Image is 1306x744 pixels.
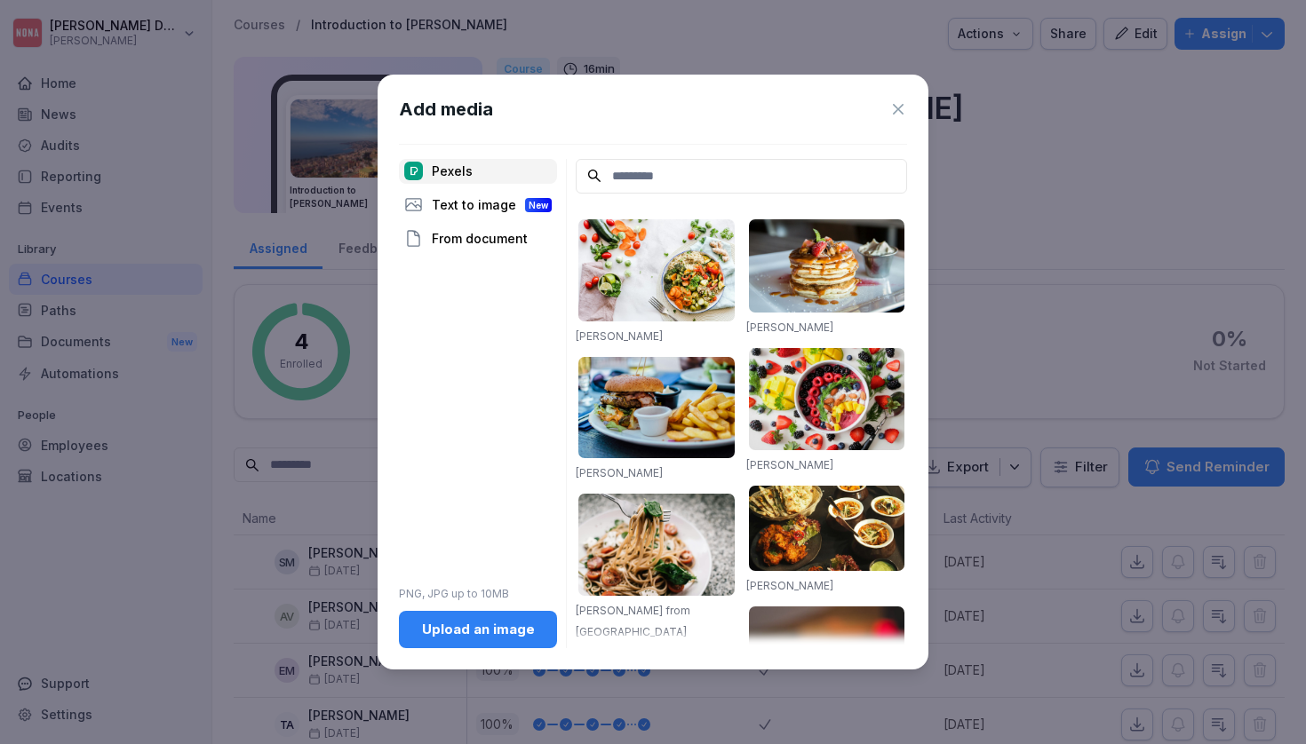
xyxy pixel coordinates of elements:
[746,321,833,334] a: [PERSON_NAME]
[413,620,543,639] div: Upload an image
[399,96,493,123] h1: Add media
[399,611,557,648] button: Upload an image
[746,579,833,592] a: [PERSON_NAME]
[578,494,735,596] img: pexels-photo-1279330.jpeg
[749,486,905,571] img: pexels-photo-958545.jpeg
[746,458,833,471] a: [PERSON_NAME]
[399,193,557,218] div: Text to image
[399,226,557,251] div: From document
[525,198,552,212] div: New
[399,586,557,602] p: PNG, JPG up to 10MB
[578,219,735,321] img: pexels-photo-1640777.jpeg
[576,329,663,343] a: [PERSON_NAME]
[576,604,690,638] a: [PERSON_NAME] from [GEOGRAPHIC_DATA]
[404,162,423,180] img: pexels.png
[578,357,735,459] img: pexels-photo-70497.jpeg
[399,159,557,184] div: Pexels
[749,219,905,313] img: pexels-photo-376464.jpeg
[749,348,905,450] img: pexels-photo-1099680.jpeg
[576,466,663,479] a: [PERSON_NAME]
